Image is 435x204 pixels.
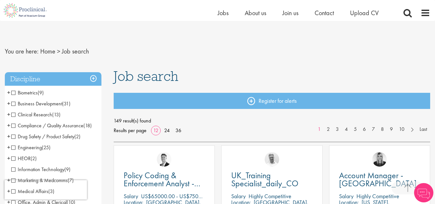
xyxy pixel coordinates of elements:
[11,111,61,118] span: Clinical Research
[378,126,387,133] a: 8
[11,89,38,96] span: Biometrics
[282,9,298,17] a: Join us
[11,100,62,107] span: Business Development
[5,47,39,55] span: You are here:
[11,111,52,118] span: Clinical Research
[114,116,430,126] span: 149 result(s) found
[416,126,430,133] a: Last
[40,47,55,55] a: breadcrumb link
[11,155,37,162] span: HEOR
[124,192,138,200] span: Salary
[5,72,101,86] h3: Discipline
[114,67,178,85] span: Job search
[7,175,10,185] span: +
[387,126,396,133] a: 9
[245,9,266,17] a: About us
[124,171,205,188] a: Policy Coding & Enforcement Analyst - Remote
[124,170,200,197] span: Policy Coding & Enforcement Analyst - Remote
[68,177,74,184] span: (7)
[141,192,237,200] p: US$65000.00 - US$75000.00 per annum
[11,155,31,162] span: HEOR
[11,166,64,173] span: Information Technology
[114,126,147,135] span: Results per page
[11,177,74,184] span: Marketing & Medcomms
[350,9,379,17] a: Upload CV
[7,131,10,141] span: +
[231,192,246,200] span: Salary
[7,121,10,130] span: +
[11,144,42,151] span: Engineering
[11,122,83,129] span: Compliance / Quality Assurance
[414,183,433,202] img: Chatbot
[339,170,417,189] span: Account Manager - [GEOGRAPHIC_DATA]
[369,126,378,133] a: 7
[11,122,92,129] span: Compliance / Quality Assurance
[249,192,291,200] p: Highly Competitive
[5,180,87,199] iframe: reCAPTCHA
[38,89,44,96] span: (9)
[31,155,37,162] span: (2)
[342,126,351,133] a: 4
[52,111,61,118] span: (13)
[265,152,279,167] img: Joshua Bye
[372,152,387,167] img: Janelle Jones
[173,127,184,134] a: 36
[7,153,10,163] span: +
[11,144,51,151] span: Engineering
[7,110,10,119] span: +
[333,126,342,133] a: 3
[231,170,298,189] span: UK_Training Specialist_daily_CO
[11,133,74,140] span: Drug Safety / Product Safety
[157,152,171,167] img: George Watson
[360,126,369,133] a: 6
[11,89,44,96] span: Biometrics
[57,47,60,55] span: >
[64,166,71,173] span: (9)
[231,171,312,188] a: UK_Training Specialist_daily_CO
[7,142,10,152] span: +
[339,192,354,200] span: Salary
[11,100,71,107] span: Business Development
[11,177,68,184] span: Marketing & Medcomms
[151,127,161,134] a: 12
[7,99,10,108] span: +
[315,126,324,133] a: 1
[218,9,229,17] a: Jobs
[11,166,71,173] span: Information Technology
[62,100,71,107] span: (31)
[339,171,420,188] a: Account Manager - [GEOGRAPHIC_DATA]
[162,127,172,134] a: 24
[351,126,360,133] a: 5
[11,133,80,140] span: Drug Safety / Product Safety
[7,88,10,97] span: +
[83,122,92,129] span: (18)
[42,144,51,151] span: (25)
[324,126,333,133] a: 2
[62,47,89,55] span: Job search
[356,192,399,200] p: Highly Competitive
[315,9,334,17] a: Contact
[396,126,408,133] a: 10
[74,133,80,140] span: (2)
[114,93,430,109] a: Register for alerts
